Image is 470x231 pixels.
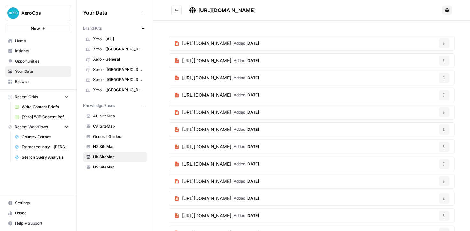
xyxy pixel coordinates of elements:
a: [URL][DOMAIN_NAME]Added [DATE] [169,54,264,68]
a: Home [5,36,71,46]
span: Added [234,213,259,219]
span: Knowledge Bases [83,103,115,108]
span: [URL][DOMAIN_NAME] [182,144,231,150]
span: Your Data [15,69,68,74]
span: [DATE] [246,110,259,115]
span: UK SiteMap [93,154,144,160]
span: Xero - General [93,56,144,62]
span: [URL][DOMAIN_NAME] [182,161,231,167]
button: Recent Workflows [5,122,71,132]
span: Added [234,92,259,98]
span: [DATE] [246,161,259,166]
span: Opportunities [15,58,68,64]
span: Search Query Analysis [22,154,68,160]
a: [URL][DOMAIN_NAME]Added [DATE] [169,191,264,205]
span: [URL][DOMAIN_NAME] [182,126,231,133]
span: [Xero] WIP Content Refresh [22,114,68,120]
span: US SiteMap [93,164,144,170]
span: Added [234,144,259,150]
button: Go back [171,5,182,15]
a: Insights [5,46,71,56]
a: General Guides [83,131,147,142]
span: [DATE] [246,41,259,46]
button: Workspace: XeroOps [5,5,71,21]
a: Settings [5,198,71,208]
span: XeroOps [21,10,60,16]
a: Usage [5,208,71,218]
a: [URL][DOMAIN_NAME]Added [DATE] [169,174,264,188]
a: Xero - [[GEOGRAPHIC_DATA]] [83,85,147,95]
a: [URL][DOMAIN_NAME]Added [DATE] [169,105,264,119]
a: UK SiteMap [83,152,147,162]
span: New [31,25,40,32]
span: [DATE] [246,196,259,201]
span: [URL][DOMAIN_NAME] [182,109,231,115]
a: Xero - [[GEOGRAPHIC_DATA]] [83,75,147,85]
span: CA SiteMap [93,123,144,129]
span: [DATE] [246,144,259,149]
a: Opportunities [5,56,71,66]
span: Xero - [[GEOGRAPHIC_DATA]] [93,46,144,52]
button: New [5,24,71,33]
span: Extract country - [PERSON_NAME] [22,144,68,150]
span: Recent Grids [15,94,38,100]
span: Insights [15,48,68,54]
a: Country Extract [12,132,71,142]
span: [URL][DOMAIN_NAME] [182,178,231,184]
a: [URL][DOMAIN_NAME]Added [DATE] [169,88,264,102]
a: Write Content Briefs [12,102,71,112]
span: Home [15,38,68,44]
span: Added [234,41,259,46]
span: AU SiteMap [93,113,144,119]
span: Added [234,178,259,184]
a: Search Query Analysis [12,152,71,162]
a: Browse [5,77,71,87]
a: AU SiteMap [83,111,147,121]
a: Xero - [[GEOGRAPHIC_DATA]] [83,44,147,54]
span: [URL][DOMAIN_NAME] [182,57,231,64]
a: Extract country - [PERSON_NAME] [12,142,71,152]
span: [DATE] [246,213,259,218]
span: General Guides [93,134,144,139]
span: [DATE] [246,179,259,183]
a: [URL][DOMAIN_NAME]Added [DATE] [169,140,264,154]
span: Added [234,58,259,63]
a: [URL][DOMAIN_NAME]Added [DATE] [169,36,264,50]
button: Recent Grids [5,92,71,102]
span: Xero - [[GEOGRAPHIC_DATA]] [93,67,144,72]
span: [URL][DOMAIN_NAME] [182,212,231,219]
span: Your Data [83,9,139,17]
span: Country Extract [22,134,68,140]
img: XeroOps Logo [7,7,19,19]
span: [URL][DOMAIN_NAME] [182,40,231,47]
button: Help + Support [5,218,71,228]
span: NZ SiteMap [93,144,144,150]
span: Settings [15,200,68,206]
span: Browse [15,79,68,85]
span: [URL][DOMAIN_NAME] [182,92,231,98]
span: [DATE] [246,75,259,80]
span: Write Content Briefs [22,104,68,110]
a: Your Data [5,66,71,77]
a: CA SiteMap [83,121,147,131]
span: Added [234,75,259,81]
a: Xero - General [83,54,147,64]
span: [URL][DOMAIN_NAME] [182,75,231,81]
span: Xero - [AU] [93,36,144,42]
span: Added [234,161,259,167]
a: [URL][DOMAIN_NAME]Added [DATE] [169,71,264,85]
span: [DATE] [246,127,259,132]
span: Added [234,127,259,132]
a: Xero - [AU] [83,34,147,44]
a: [URL][DOMAIN_NAME]Added [DATE] [169,123,264,137]
span: Added [234,109,259,115]
span: Brand Kits [83,26,102,31]
span: Xero - [[GEOGRAPHIC_DATA]] [93,87,144,93]
span: Recent Workflows [15,124,48,130]
span: [DATE] [246,58,259,63]
a: [Xero] WIP Content Refresh [12,112,71,122]
span: [URL][DOMAIN_NAME] [182,195,231,202]
a: US SiteMap [83,162,147,172]
a: NZ SiteMap [83,142,147,152]
span: Added [234,196,259,201]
